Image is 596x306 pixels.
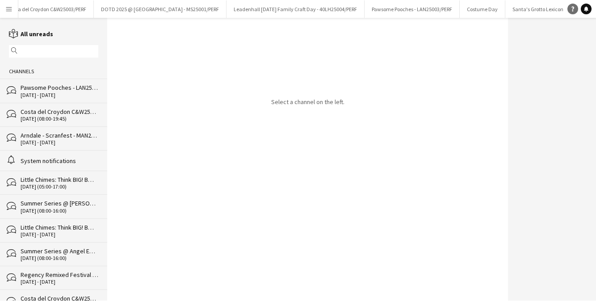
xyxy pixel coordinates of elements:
div: [DATE] - [DATE] [21,231,98,238]
div: [DATE] (08:00-19:45) [21,116,98,122]
div: Pawsome Pooches - LAN25003/PERF [21,84,98,92]
div: Costa del Croydon C&W25003/PERF [21,294,98,302]
p: Select a channel on the left. [271,98,344,106]
div: Regency Remixed Festival Place FP25002/PERF [21,271,98,279]
button: DOTD 2025 @ [GEOGRAPHIC_DATA] - MS25001/PERF [94,0,227,18]
a: All unreads [9,30,53,38]
div: Costa del Croydon C&W25003/PERF BINGO on the BEACH [21,108,98,116]
div: Summer Series @ [PERSON_NAME] & Wingz [21,199,98,207]
div: [DATE] (08:00-16:00) [21,208,98,214]
div: [DATE] (08:00-16:00) [21,255,98,261]
div: [DATE] - [DATE] [21,139,98,146]
button: Leadenhall [DATE] Family Craft Day - 40LH25004/PERF [227,0,365,18]
button: Pawsome Pooches - LAN25003/PERF [365,0,460,18]
div: [DATE] - [DATE] [21,92,98,98]
div: Little Chimes: Think BIG! BWCH25003/PERF [21,176,98,184]
div: System notifications [21,157,98,165]
div: Arndale - Scranfest - MAN25003/PERF [21,131,98,139]
button: Costume Day [460,0,505,18]
button: Costa del Croydon C&W25003/PERF [1,0,94,18]
div: Summer Series @ Angel Egg Soliders [21,247,98,255]
div: Little Chimes: Think BIG! BWCH25003/PERF [21,223,98,231]
div: [DATE] (05:00-17:00) [21,184,98,190]
div: [DATE] - [DATE] [21,279,98,285]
